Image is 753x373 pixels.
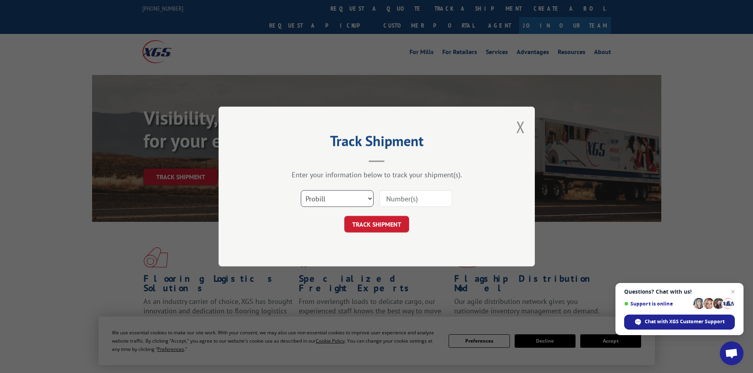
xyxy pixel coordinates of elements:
[645,318,725,325] span: Chat with XGS Customer Support
[624,301,691,307] span: Support is online
[624,289,735,295] span: Questions? Chat with us!
[258,170,495,179] div: Enter your information below to track your shipment(s).
[258,135,495,150] h2: Track Shipment
[624,315,735,330] div: Chat with XGS Customer Support
[720,341,744,365] div: Open chat
[379,190,452,207] input: Number(s)
[516,116,525,137] button: Close modal
[344,216,409,232] button: TRACK SHIPMENT
[728,287,738,296] span: Close chat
